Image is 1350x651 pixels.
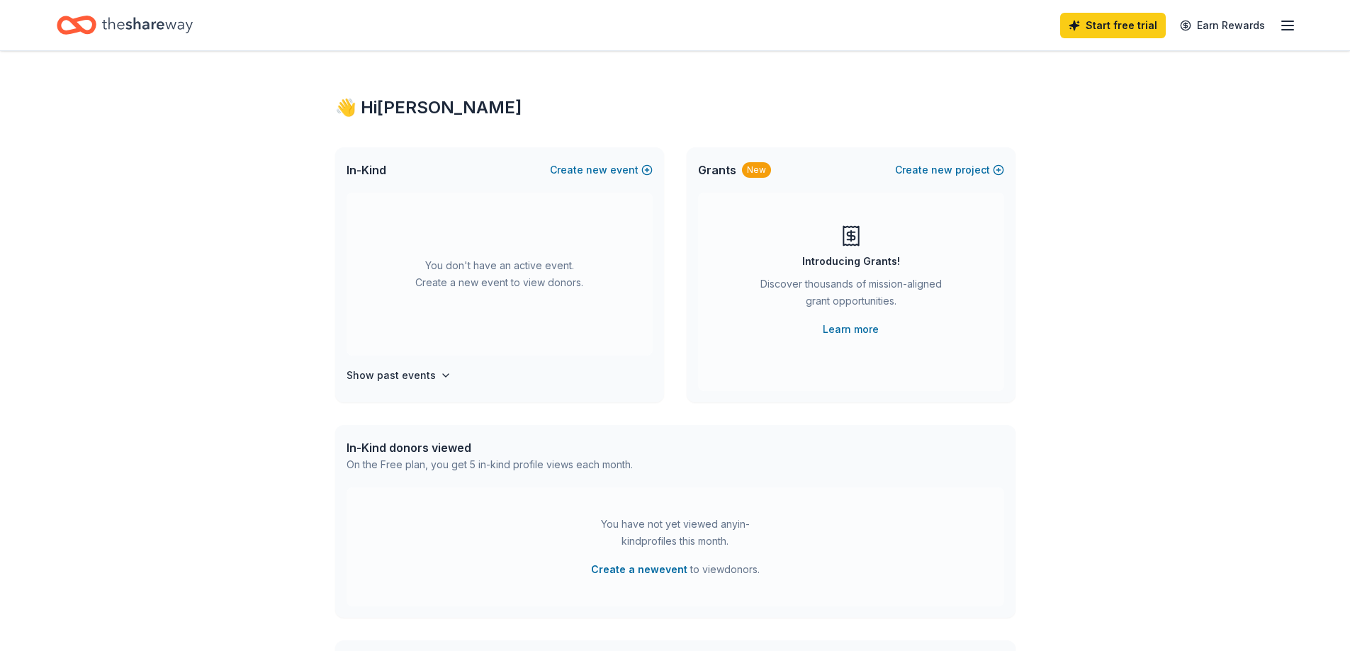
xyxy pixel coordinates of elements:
div: Discover thousands of mission-aligned grant opportunities. [755,276,947,315]
span: to view donors . [591,561,760,578]
div: You have not yet viewed any in-kind profiles this month. [587,516,764,550]
button: Create a newevent [591,561,687,578]
a: Home [57,9,193,42]
div: You don't have an active event. Create a new event to view donors. [347,193,653,356]
span: In-Kind [347,162,386,179]
div: On the Free plan, you get 5 in-kind profile views each month. [347,456,633,473]
span: new [586,162,607,179]
a: Learn more [823,321,879,338]
div: In-Kind donors viewed [347,439,633,456]
div: New [742,162,771,178]
div: 👋 Hi [PERSON_NAME] [335,96,1016,119]
div: Introducing Grants! [802,253,900,270]
button: Show past events [347,367,451,384]
button: Createnewproject [895,162,1004,179]
span: Grants [698,162,736,179]
a: Earn Rewards [1171,13,1273,38]
a: Start free trial [1060,13,1166,38]
span: new [931,162,952,179]
button: Createnewevent [550,162,653,179]
h4: Show past events [347,367,436,384]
